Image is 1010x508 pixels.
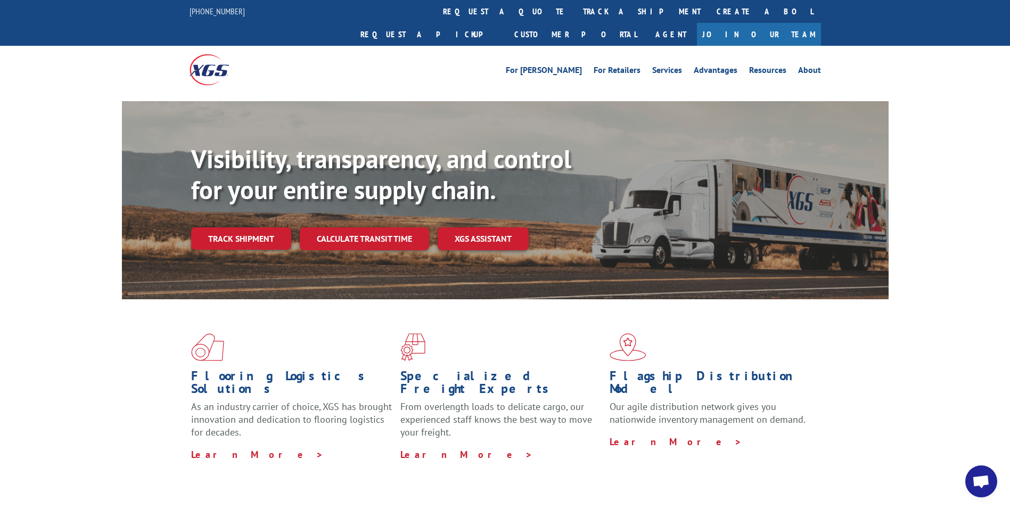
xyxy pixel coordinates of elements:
[191,400,392,438] span: As an industry carrier of choice, XGS has brought innovation and dedication to flooring logistics...
[400,400,602,448] p: From overlength loads to delicate cargo, our experienced staff knows the best way to move your fr...
[610,333,646,361] img: xgs-icon-flagship-distribution-model-red
[610,370,811,400] h1: Flagship Distribution Model
[191,227,291,250] a: Track shipment
[645,23,697,46] a: Agent
[749,66,786,78] a: Resources
[400,448,533,461] a: Learn More >
[652,66,682,78] a: Services
[400,370,602,400] h1: Specialized Freight Experts
[300,227,429,250] a: Calculate transit time
[610,436,742,448] a: Learn More >
[694,66,737,78] a: Advantages
[438,227,529,250] a: XGS ASSISTANT
[506,66,582,78] a: For [PERSON_NAME]
[352,23,506,46] a: Request a pickup
[190,6,245,17] a: [PHONE_NUMBER]
[697,23,821,46] a: Join Our Team
[798,66,821,78] a: About
[610,400,806,425] span: Our agile distribution network gives you nationwide inventory management on demand.
[191,142,571,206] b: Visibility, transparency, and control for your entire supply chain.
[400,333,425,361] img: xgs-icon-focused-on-flooring-red
[191,370,392,400] h1: Flooring Logistics Solutions
[191,448,324,461] a: Learn More >
[506,23,645,46] a: Customer Portal
[594,66,641,78] a: For Retailers
[191,333,224,361] img: xgs-icon-total-supply-chain-intelligence-red
[965,465,997,497] div: Open chat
